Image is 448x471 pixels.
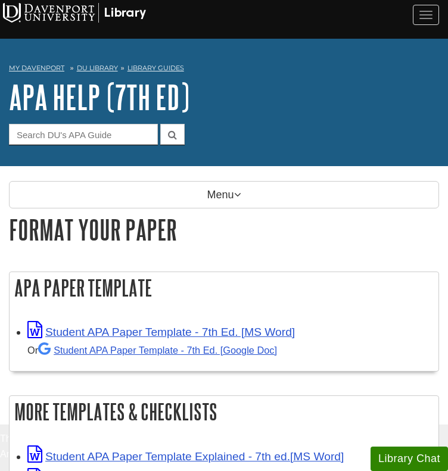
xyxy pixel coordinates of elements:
[9,214,439,245] h1: Format Your Paper
[3,3,146,23] img: Davenport University Logo
[9,79,189,116] a: APA Help (7th Ed)
[9,63,64,73] a: My Davenport
[38,345,277,355] a: Student APA Paper Template - 7th Ed. [Google Doc]
[27,345,277,355] small: Or
[371,447,448,471] button: Library Chat
[77,64,118,72] a: DU Library
[9,124,158,145] input: Search DU's APA Guide
[127,64,184,72] a: Library Guides
[27,326,295,338] a: Link opens in new window
[27,450,344,463] a: Link opens in new window
[10,272,438,304] h2: APA Paper Template
[9,181,439,208] p: Menu
[10,396,438,428] h2: More Templates & Checklists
